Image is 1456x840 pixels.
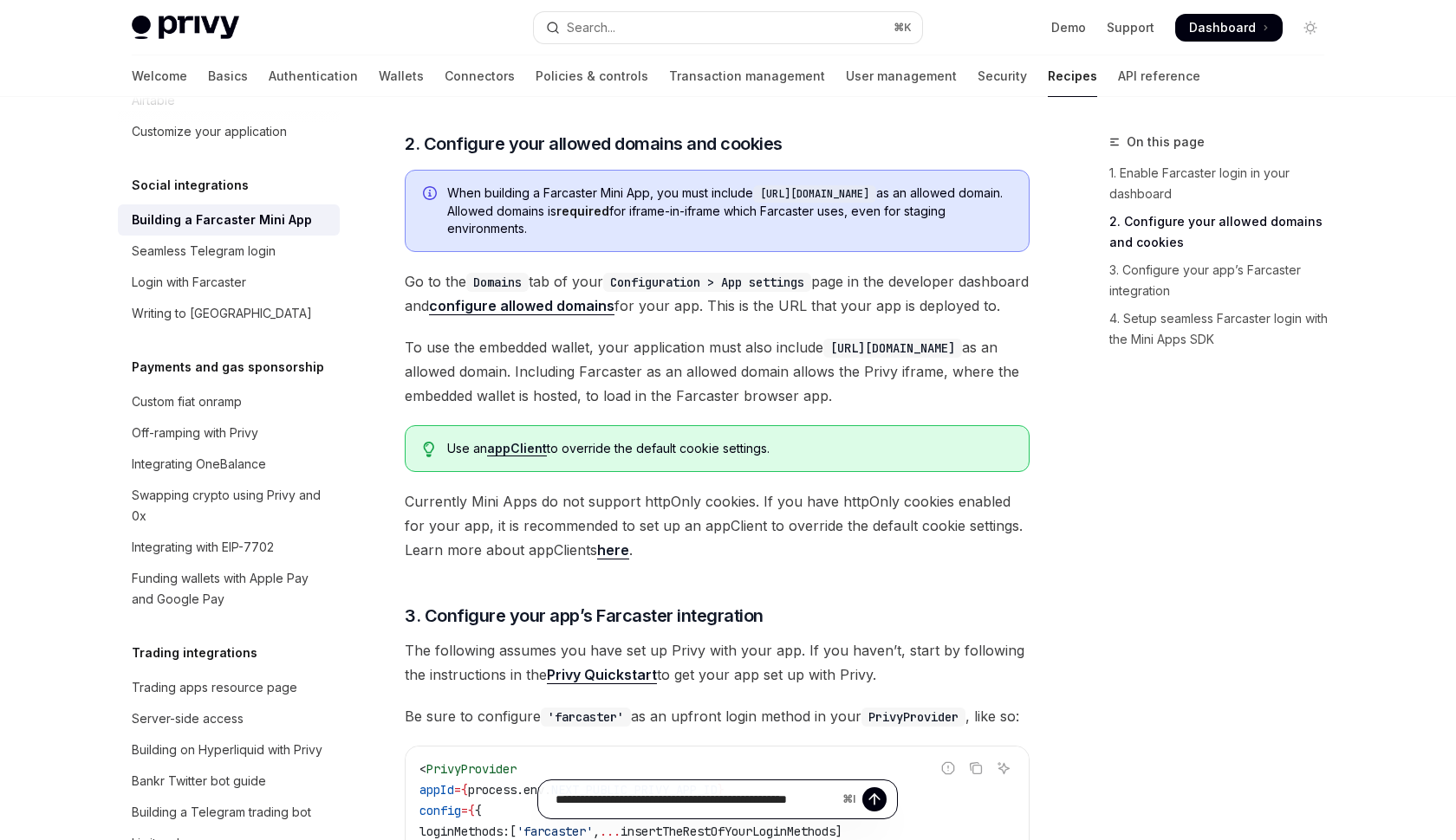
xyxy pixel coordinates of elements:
a: Dashboard [1175,14,1283,42]
div: Customize your application [132,121,287,142]
div: Integrating with EIP-7702 [132,537,274,558]
div: Off-ramping with Privy [132,423,258,443]
a: Bankr Twitter bot guide [118,766,340,797]
span: The following assumes you have set up Privy with your app. If you haven’t, start by following the... [405,638,1030,687]
svg: Info [423,186,440,204]
strong: Privy Quickstart [547,666,657,683]
span: Use an to override the default cookie settings. [447,440,1011,457]
img: light logo [132,16,239,40]
code: [URL][DOMAIN_NAME] [753,185,876,203]
button: Ask AI [992,757,1015,779]
h5: Trading integrations [132,643,257,663]
input: Ask a question... [556,780,835,818]
a: User management [846,55,957,97]
code: Domains [466,273,529,292]
a: Server-side access [118,703,340,734]
a: Support [1107,19,1154,36]
div: Server-side access [132,708,244,729]
a: Transaction management [669,55,825,97]
a: Building a Farcaster Mini App [118,204,340,236]
code: PrivyProvider [861,708,965,727]
a: Integrating with EIP-7702 [118,532,340,563]
a: Privy Quickstart [547,666,657,684]
a: Security [978,55,1027,97]
span: When building a Farcaster Mini App, you must include as an allowed domain. Allowed domains is for... [447,184,1011,237]
span: 2. Configure your allowed domains and cookies [405,132,783,156]
a: Customize your application [118,116,340,147]
a: Demo [1051,19,1086,36]
div: Building a Farcaster Mini App [132,210,312,230]
a: Authentication [269,55,358,97]
a: Building a Telegram trading bot [118,797,340,828]
span: 3. Configure your app’s Farcaster integration [405,604,764,628]
div: Login with Farcaster [132,272,246,293]
a: Swapping crypto using Privy and 0x [118,480,340,532]
a: configure allowed domains [429,297,614,315]
div: Funding wallets with Apple Pay and Google Pay [132,568,329,610]
a: Recipes [1048,55,1097,97]
span: Dashboard [1189,19,1256,36]
span: Be sure to configure as an upfront login method in your , like so: [405,704,1030,728]
button: Copy the contents from the code block [965,757,987,779]
code: 'farcaster' [541,708,631,727]
div: Swapping crypto using Privy and 0x [132,485,329,527]
button: Open search [534,12,922,43]
span: Currently Mini Apps do not support httpOnly cookies. If you have httpOnly cookies enabled for you... [405,489,1030,562]
a: Basics [208,55,248,97]
div: Writing to [GEOGRAPHIC_DATA] [132,303,312,324]
a: Building on Hyperliquid with Privy [118,734,340,766]
button: Report incorrect code [937,757,959,779]
a: Connectors [445,55,515,97]
div: Building on Hyperliquid with Privy [132,740,322,760]
h5: Social integrations [132,175,249,196]
a: Policies & controls [536,55,648,97]
a: Writing to [GEOGRAPHIC_DATA] [118,298,340,329]
a: Welcome [132,55,187,97]
a: Login with Farcaster [118,267,340,298]
div: Search... [567,17,615,38]
button: Toggle dark mode [1297,14,1324,42]
svg: Tip [423,442,435,457]
a: API reference [1118,55,1200,97]
div: Bankr Twitter bot guide [132,771,266,792]
a: Trading apps resource page [118,672,340,703]
span: On this page [1127,132,1205,152]
a: Integrating OneBalance [118,449,340,480]
span: < [419,761,426,777]
div: Trading apps resource page [132,677,297,698]
a: Off-ramping with Privy [118,417,340,449]
span: PrivyProvider [426,761,517,777]
div: Custom fiat onramp [132,391,242,412]
code: [URL][DOMAIN_NAME] [823,339,962,358]
a: 3. Configure your app’s Farcaster integration [1109,256,1338,305]
span: Go to the tab of your page in the developer dashboard and for your app. This is the URL that your... [405,269,1030,318]
a: Wallets [379,55,424,97]
a: appClient [487,441,547,456]
a: 2. Configure your allowed domains and cookies [1109,208,1338,256]
button: Send message [862,787,887,811]
code: Configuration > App settings [603,273,811,292]
a: 4. Setup seamless Farcaster login with the Mini Apps SDK [1109,305,1338,353]
h5: Payments and gas sponsorship [132,357,324,378]
span: ⌘ K [894,21,912,35]
span: To use the embedded wallet, your application must also include as an allowed domain. Including Fa... [405,335,1030,408]
div: Seamless Telegram login [132,241,276,262]
div: Building a Telegram trading bot [132,802,311,823]
a: here [597,541,629,559]
a: 1. Enable Farcaster login in your dashboard [1109,159,1338,208]
div: Integrating OneBalance [132,454,266,475]
strong: required [556,204,609,218]
a: Funding wallets with Apple Pay and Google Pay [118,563,340,615]
a: Seamless Telegram login [118,236,340,267]
a: Custom fiat onramp [118,386,340,417]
